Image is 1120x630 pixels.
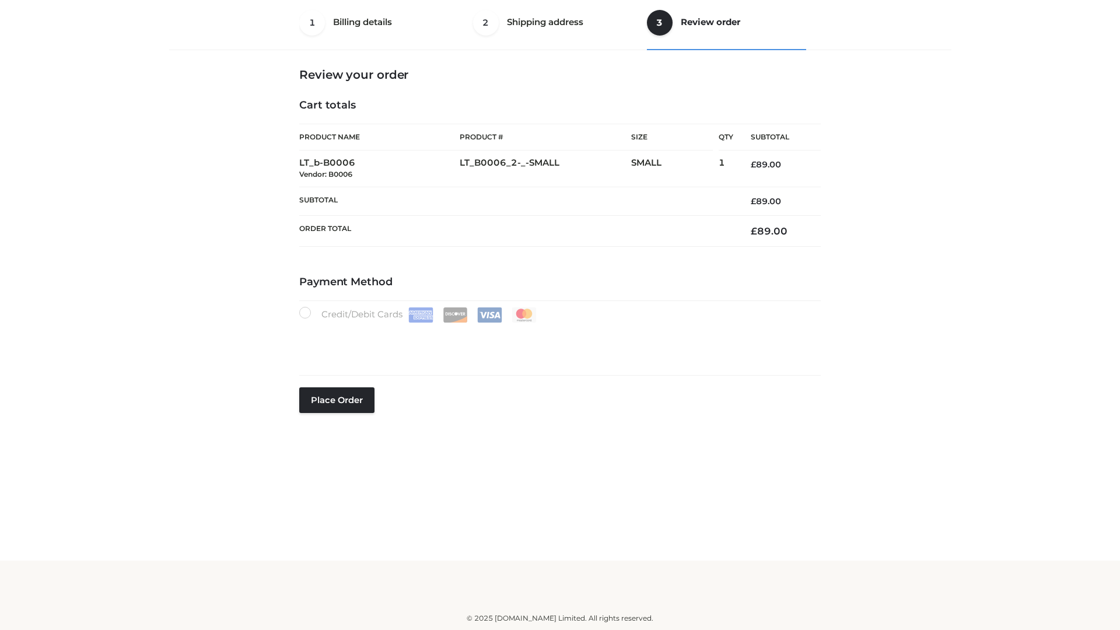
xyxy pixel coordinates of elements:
td: SMALL [631,150,719,187]
td: LT_B0006_2-_-SMALL [460,150,631,187]
img: Mastercard [512,307,537,323]
img: Amex [408,307,433,323]
span: £ [751,225,757,237]
bdi: 89.00 [751,196,781,206]
h3: Review your order [299,68,821,82]
iframe: Secure payment input frame [297,320,818,363]
th: Subtotal [299,187,733,215]
th: Size [631,124,713,150]
th: Product # [460,124,631,150]
th: Product Name [299,124,460,150]
img: Discover [443,307,468,323]
bdi: 89.00 [751,159,781,170]
span: £ [751,159,756,170]
img: Visa [477,307,502,323]
th: Subtotal [733,124,821,150]
th: Qty [719,124,733,150]
td: LT_b-B0006 [299,150,460,187]
th: Order Total [299,216,733,247]
bdi: 89.00 [751,225,787,237]
small: Vendor: B0006 [299,170,352,178]
button: Place order [299,387,374,413]
td: 1 [719,150,733,187]
h4: Cart totals [299,99,821,112]
h4: Payment Method [299,276,821,289]
span: £ [751,196,756,206]
label: Credit/Debit Cards [299,307,538,323]
div: © 2025 [DOMAIN_NAME] Limited. All rights reserved. [173,612,947,624]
